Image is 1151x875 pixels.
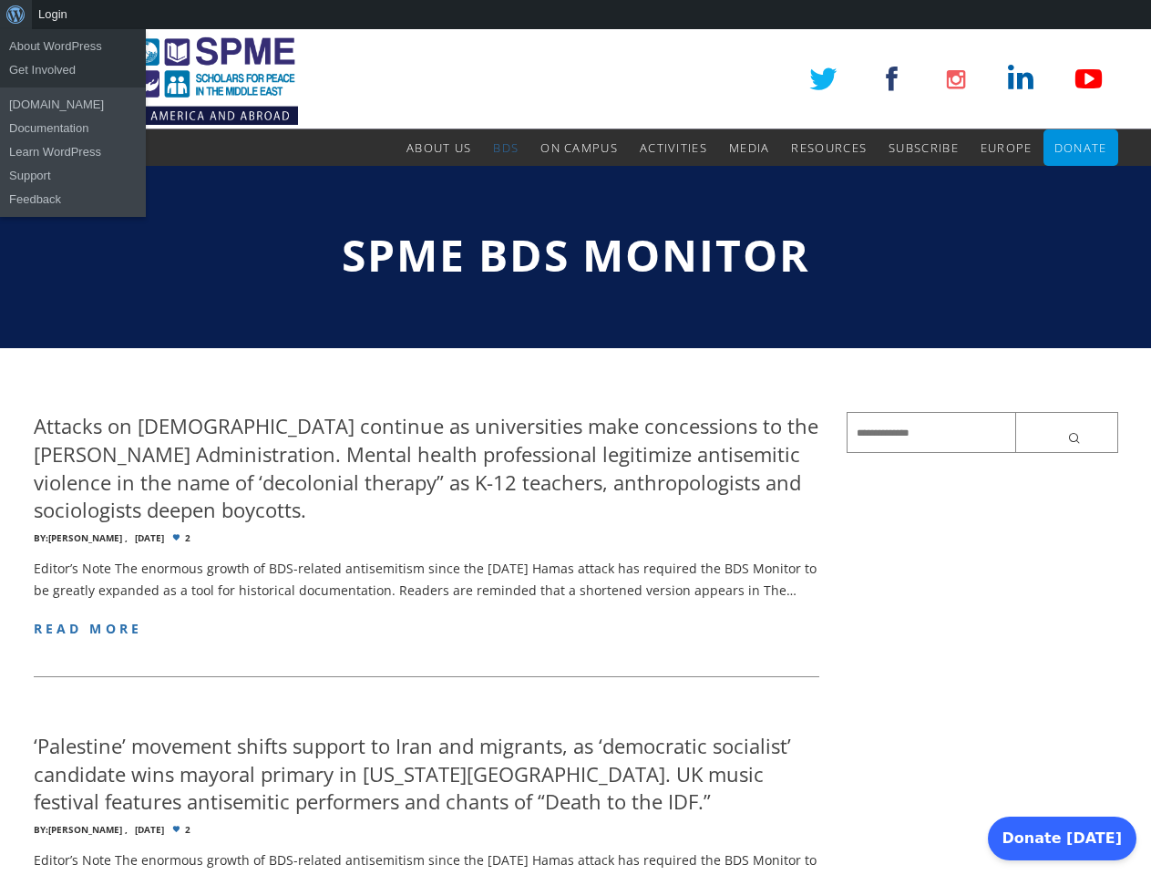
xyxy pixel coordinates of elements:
[540,129,618,166] a: On Campus
[34,412,820,524] h4: Attacks on [DEMOGRAPHIC_DATA] continue as universities make concessions to the [PERSON_NAME] Admi...
[34,823,48,836] span: By:
[729,139,770,156] span: Media
[406,129,471,166] a: About Us
[640,129,707,166] a: Activities
[406,139,471,156] span: About Us
[493,129,519,166] a: BDS
[889,129,959,166] a: Subscribe
[1054,129,1107,166] a: Donate
[135,533,164,543] time: [DATE]
[493,139,519,156] span: BDS
[48,823,122,836] a: [PERSON_NAME]
[981,129,1033,166] a: Europe
[48,531,122,544] a: [PERSON_NAME]
[1054,139,1107,156] span: Donate
[34,620,143,637] a: read more
[640,139,707,156] span: Activities
[342,225,810,284] span: SPME BDS Monitor
[135,825,164,835] time: [DATE]
[34,558,820,602] p: Editor’s Note The enormous growth of BDS-related antisemitism since the [DATE] Hamas attack has r...
[34,533,820,543] div: 2
[791,139,867,156] span: Resources
[729,129,770,166] a: Media
[34,732,820,816] h4: ‘Palestine’ movement shifts support to Iran and migrants, as ‘democratic socialist’ candidate win...
[981,139,1033,156] span: Europe
[540,139,618,156] span: On Campus
[34,29,298,129] img: SPME
[889,139,959,156] span: Subscribe
[34,825,820,835] div: 2
[34,531,48,544] span: By:
[791,129,867,166] a: Resources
